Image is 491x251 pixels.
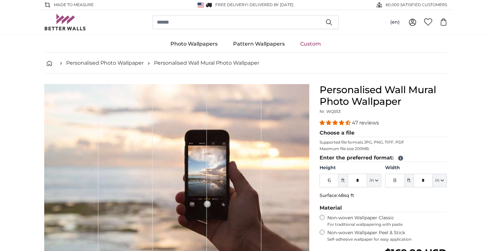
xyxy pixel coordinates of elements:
[320,154,447,162] legend: Enter the preferred format:
[327,237,447,242] span: Self-adhesive wallpaper for easy application
[198,3,204,7] img: United States
[435,177,439,184] span: in
[54,2,94,8] span: Made to Measure
[320,146,447,151] p: Maximum file size 200MB.
[433,174,447,187] button: in
[154,59,259,67] a: Personalised Wall Mural Photo Wallpaper
[320,140,447,145] p: Supported file formats JPG, PNG, TIFF, PDF
[327,222,447,227] span: For traditional wallpapering with paste
[248,2,293,7] span: -
[250,2,293,7] span: Delivered by [DATE]
[292,36,329,52] a: Custom
[320,204,447,212] legend: Material
[163,36,225,52] a: Photo Wallpapers
[404,174,414,187] span: ft
[339,174,348,187] span: ft
[44,14,86,30] img: Betterwalls
[320,84,447,107] h1: Personalised Wall Mural Photo Wallpaper
[320,109,341,114] span: Nr. WQ553
[352,120,379,126] span: 47 reviews
[320,192,447,199] p: Surface:
[385,16,405,28] button: (en)
[215,2,248,7] span: FREE delivery!
[385,165,447,171] label: Width
[320,120,352,126] span: 4.38 stars
[320,129,447,137] legend: Choose a file
[367,174,381,187] button: in
[66,59,144,67] a: Personalised Photo Wallpaper
[370,177,374,184] span: in
[44,53,447,74] nav: breadcrumbs
[327,230,447,242] label: Non-woven Wallpaper Peel & Stick
[225,36,292,52] a: Pattern Wallpapers
[338,192,354,198] span: 48sq ft
[320,165,381,171] label: Height
[327,215,447,227] label: Non-woven Wallpaper Classic
[386,2,447,8] span: 60,000 SATISFIED CUSTOMERS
